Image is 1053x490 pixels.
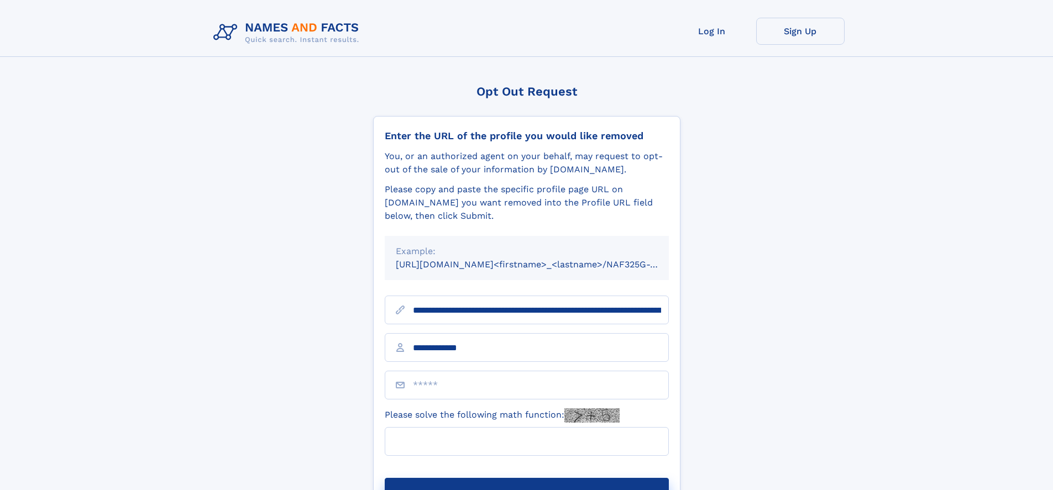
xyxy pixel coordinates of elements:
label: Please solve the following math function: [385,408,620,423]
a: Log In [668,18,756,45]
img: Logo Names and Facts [209,18,368,48]
div: You, or an authorized agent on your behalf, may request to opt-out of the sale of your informatio... [385,150,669,176]
small: [URL][DOMAIN_NAME]<firstname>_<lastname>/NAF325G-xxxxxxxx [396,259,690,270]
div: Enter the URL of the profile you would like removed [385,130,669,142]
div: Example: [396,245,658,258]
div: Opt Out Request [373,85,680,98]
div: Please copy and paste the specific profile page URL on [DOMAIN_NAME] you want removed into the Pr... [385,183,669,223]
a: Sign Up [756,18,845,45]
